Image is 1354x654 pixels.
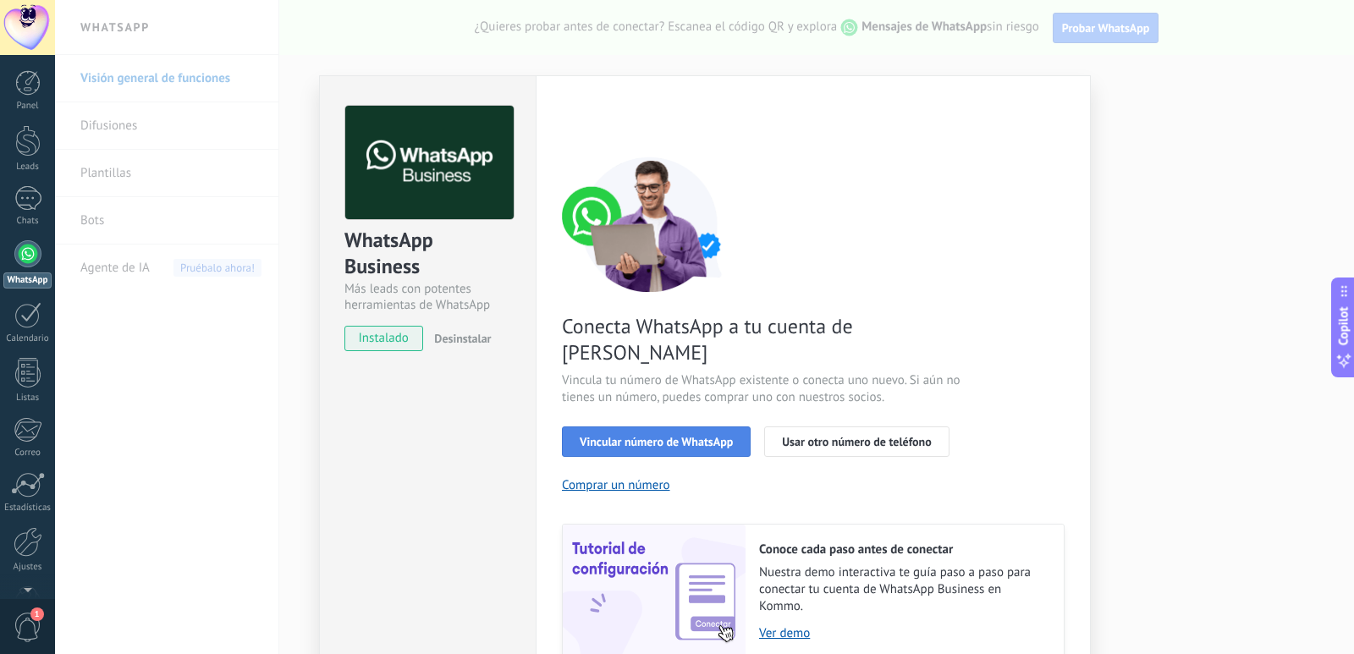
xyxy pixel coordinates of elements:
[427,326,491,351] button: Desinstalar
[782,436,931,448] span: Usar otro número de teléfono
[562,372,965,406] span: Vincula tu número de WhatsApp existente o conecta uno nuevo. Si aún no tienes un número, puedes c...
[3,272,52,289] div: WhatsApp
[3,393,52,404] div: Listas
[562,426,751,457] button: Vincular número de WhatsApp
[3,503,52,514] div: Estadísticas
[580,436,733,448] span: Vincular número de WhatsApp
[3,562,52,573] div: Ajustes
[759,625,1047,641] a: Ver demo
[345,106,514,220] img: logo_main.png
[344,227,511,281] div: WhatsApp Business
[3,448,52,459] div: Correo
[562,157,740,292] img: connect number
[3,162,52,173] div: Leads
[434,331,491,346] span: Desinstalar
[562,477,670,493] button: Comprar un número
[344,281,511,313] div: Más leads con potentes herramientas de WhatsApp
[3,101,52,112] div: Panel
[1335,306,1352,345] span: Copilot
[764,426,949,457] button: Usar otro número de teléfono
[3,333,52,344] div: Calendario
[345,326,422,351] span: instalado
[30,607,44,621] span: 1
[562,313,965,365] span: Conecta WhatsApp a tu cuenta de [PERSON_NAME]
[3,216,52,227] div: Chats
[759,541,1047,558] h2: Conoce cada paso antes de conectar
[759,564,1047,615] span: Nuestra demo interactiva te guía paso a paso para conectar tu cuenta de WhatsApp Business en Kommo.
